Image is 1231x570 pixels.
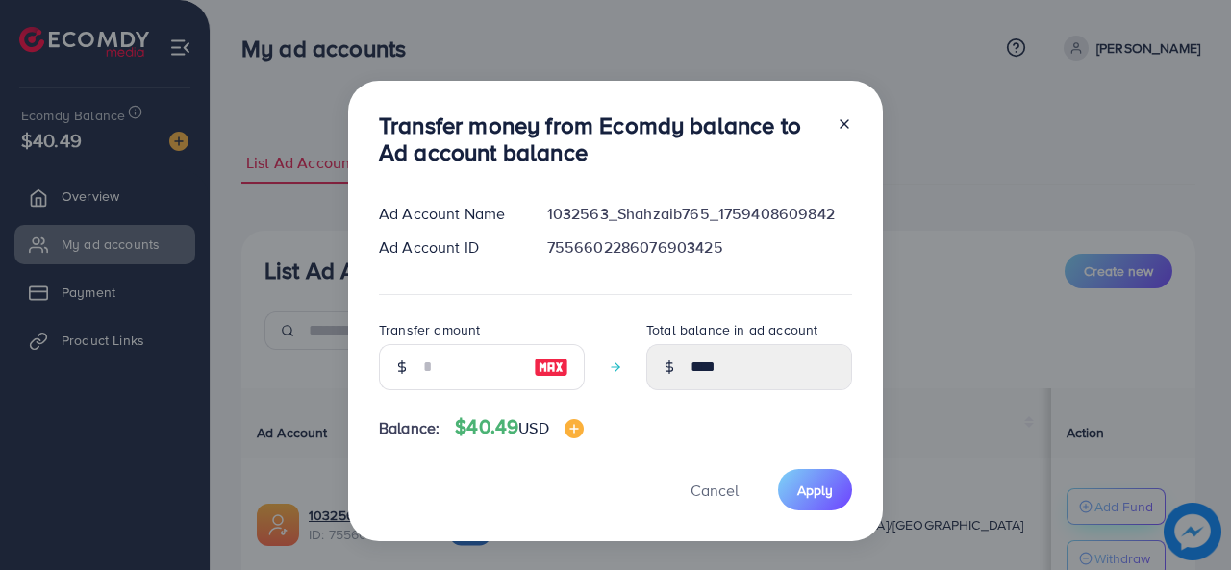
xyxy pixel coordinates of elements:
img: image [534,356,568,379]
span: Balance: [379,417,440,439]
button: Cancel [666,469,763,510]
div: Ad Account ID [364,236,532,259]
span: Apply [797,481,833,500]
button: Apply [778,469,852,510]
div: 1032563_Shahzaib765_1759408609842 [532,203,867,225]
label: Transfer amount [379,320,480,339]
span: Cancel [691,480,739,501]
div: 7556602286076903425 [532,236,867,259]
div: Ad Account Name [364,203,532,225]
label: Total balance in ad account [646,320,817,339]
h4: $40.49 [455,415,583,439]
img: image [565,419,584,438]
h3: Transfer money from Ecomdy balance to Ad account balance [379,112,821,167]
span: USD [518,417,548,438]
